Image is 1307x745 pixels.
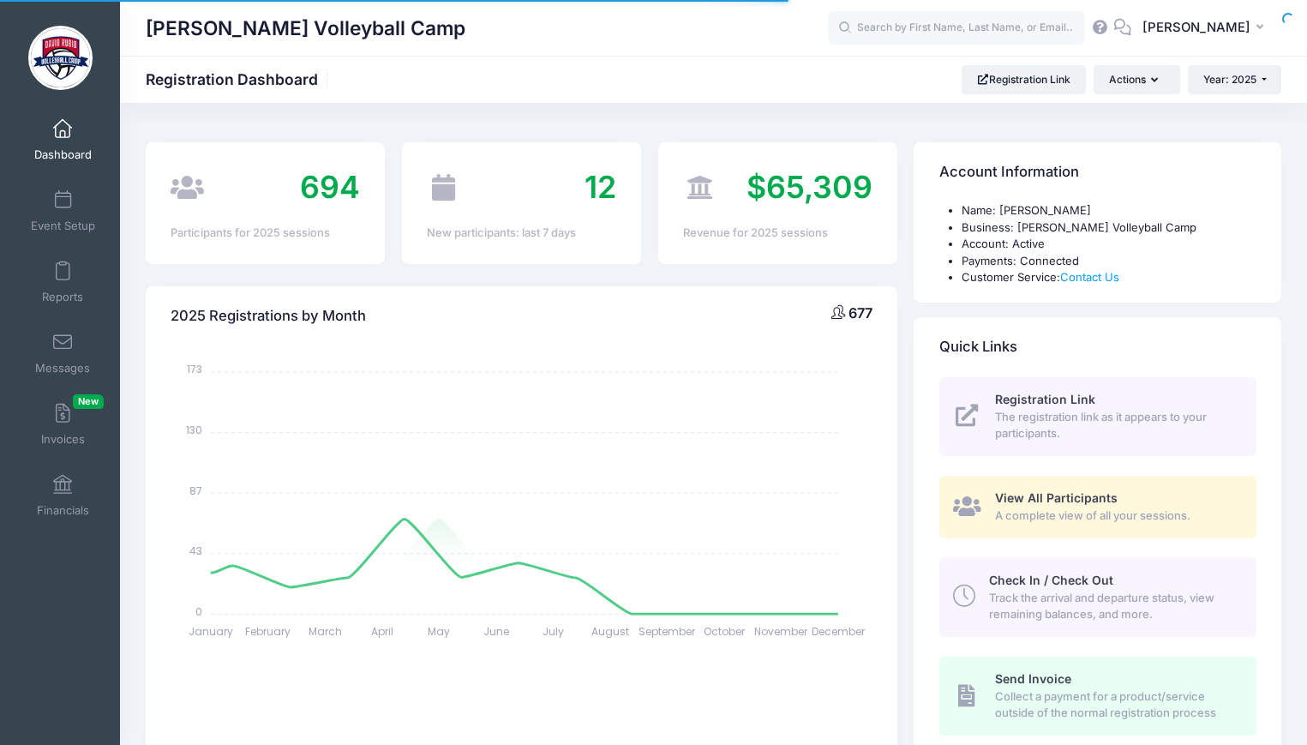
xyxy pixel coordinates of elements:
[995,688,1237,722] span: Collect a payment for a product/service outside of the normal registration process
[848,304,872,321] span: 677
[34,147,92,162] span: Dashboard
[683,225,872,242] div: Revenue for 2025 sessions
[309,624,342,639] tspan: March
[300,168,360,206] span: 694
[483,624,509,639] tspan: June
[22,110,104,170] a: Dashboard
[939,476,1256,538] a: View All Participants A complete view of all your sessions.
[812,624,866,639] tspan: December
[995,392,1095,406] span: Registration Link
[1188,65,1281,94] button: Year: 2025
[939,557,1256,636] a: Check In / Check Out Track the arrival and departure status, view remaining balances, and more.
[42,290,83,304] span: Reports
[22,466,104,526] a: Financials
[962,253,1256,270] li: Payments: Connected
[189,624,234,639] tspan: January
[190,483,203,497] tspan: 87
[35,361,90,376] span: Messages
[427,225,616,242] div: New participants: last 7 days
[171,291,366,340] h4: 2025 Registrations by Month
[22,252,104,312] a: Reports
[995,409,1237,442] span: The registration link as it appears to your participants.
[246,624,291,639] tspan: February
[939,377,1256,456] a: Registration Link The registration link as it appears to your participants.
[939,322,1017,371] h4: Quick Links
[429,624,451,639] tspan: May
[989,590,1237,623] span: Track the arrival and departure status, view remaining balances, and more.
[939,148,1079,197] h4: Account Information
[22,394,104,454] a: InvoicesNew
[1094,65,1179,94] button: Actions
[746,168,872,206] span: $65,309
[1131,9,1281,48] button: [PERSON_NAME]
[190,544,203,558] tspan: 43
[28,26,93,90] img: David Rubio Volleyball Camp
[196,604,203,618] tspan: 0
[995,490,1118,505] span: View All Participants
[939,657,1256,736] a: Send Invoice Collect a payment for a product/service outside of the normal registration process
[755,624,809,639] tspan: November
[962,269,1256,286] li: Customer Service:
[371,624,393,639] tspan: April
[171,225,360,242] div: Participants for 2025 sessions
[962,65,1086,94] a: Registration Link
[591,624,629,639] tspan: August
[962,236,1256,253] li: Account: Active
[37,503,89,518] span: Financials
[995,508,1237,525] span: A complete view of all your sessions.
[188,362,203,376] tspan: 173
[989,573,1113,587] span: Check In / Check Out
[543,624,564,639] tspan: July
[995,671,1071,686] span: Send Invoice
[962,202,1256,219] li: Name: [PERSON_NAME]
[1203,73,1256,86] span: Year: 2025
[22,181,104,241] a: Event Setup
[187,423,203,437] tspan: 130
[639,624,697,639] tspan: September
[962,219,1256,237] li: Business: [PERSON_NAME] Volleyball Camp
[704,624,746,639] tspan: October
[828,11,1085,45] input: Search by First Name, Last Name, or Email...
[41,432,85,447] span: Invoices
[1142,18,1250,37] span: [PERSON_NAME]
[22,323,104,383] a: Messages
[31,219,95,233] span: Event Setup
[73,394,104,409] span: New
[146,9,465,48] h1: [PERSON_NAME] Volleyball Camp
[146,70,333,88] h1: Registration Dashboard
[1060,270,1119,284] a: Contact Us
[585,168,616,206] span: 12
